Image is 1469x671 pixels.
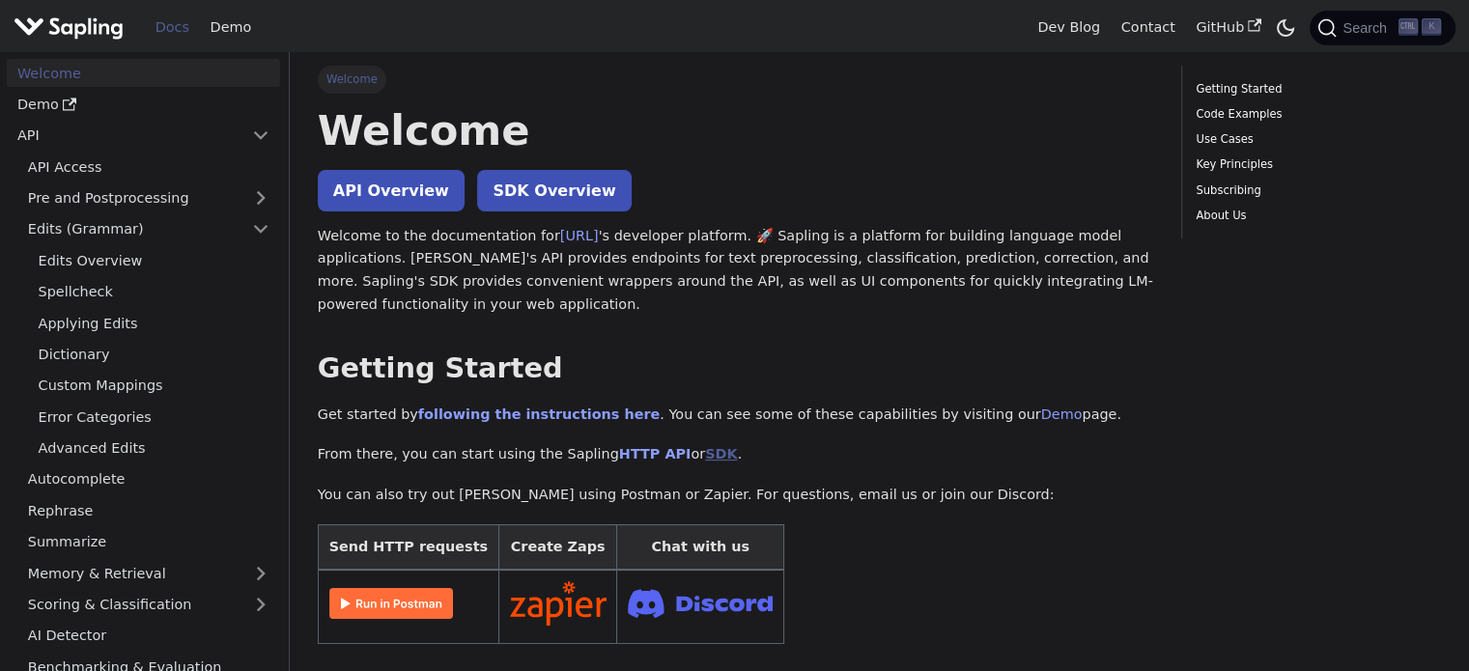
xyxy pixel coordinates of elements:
a: Sapling.ai [14,14,130,42]
a: Demo [7,91,280,119]
a: Memory & Retrieval [17,559,280,587]
a: Edits (Grammar) [17,215,280,243]
a: API [7,122,241,150]
th: Send HTTP requests [318,524,498,570]
img: Sapling.ai [14,14,124,42]
a: Applying Edits [28,309,280,337]
a: Welcome [7,59,280,87]
a: Autocomplete [17,465,280,493]
nav: Breadcrumbs [318,66,1153,93]
a: following the instructions here [418,406,660,422]
a: Pre and Postprocessing [17,184,280,212]
a: SDK [705,446,737,461]
a: HTTP API [619,446,692,461]
a: API Access [17,153,280,181]
a: Dictionary [28,341,280,369]
th: Create Zaps [498,524,617,570]
img: Join Discord [628,583,773,623]
a: Use Cases [1196,130,1434,149]
a: AI Detector [17,622,280,650]
a: Error Categories [28,403,280,431]
a: About Us [1196,207,1434,225]
a: Demo [200,13,262,42]
h1: Welcome [318,104,1153,156]
a: Summarize [17,528,280,556]
img: Run in Postman [329,588,453,619]
a: Contact [1111,13,1186,42]
button: Switch between dark and light mode (currently dark mode) [1272,14,1300,42]
button: Collapse sidebar category 'API' [241,122,280,150]
a: API Overview [318,170,465,211]
span: Welcome [318,66,386,93]
h2: Getting Started [318,351,1153,386]
th: Chat with us [617,524,784,570]
span: Search [1337,20,1398,36]
a: Subscribing [1196,182,1434,200]
button: Search (Ctrl+K) [1310,11,1455,45]
a: Custom Mappings [28,372,280,400]
p: Get started by . You can see some of these capabilities by visiting our page. [318,404,1153,427]
a: Advanced Edits [28,434,280,462]
a: Getting Started [1196,80,1434,98]
a: GitHub [1185,13,1271,42]
a: Spellcheck [28,278,280,306]
a: Scoring & Classification [17,591,280,619]
a: Demo [1041,406,1083,422]
kbd: K [1422,18,1441,36]
a: Edits Overview [28,246,280,274]
p: You can also try out [PERSON_NAME] using Postman or Zapier. For questions, email us or join our D... [318,484,1153,507]
a: Docs [145,13,200,42]
p: From there, you can start using the Sapling or . [318,443,1153,466]
a: SDK Overview [477,170,631,211]
a: Dev Blog [1027,13,1110,42]
a: Key Principles [1196,155,1434,174]
a: Rephrase [17,496,280,524]
img: Connect in Zapier [510,581,607,626]
a: [URL] [560,228,599,243]
a: Code Examples [1196,105,1434,124]
p: Welcome to the documentation for 's developer platform. 🚀 Sapling is a platform for building lang... [318,225,1153,317]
